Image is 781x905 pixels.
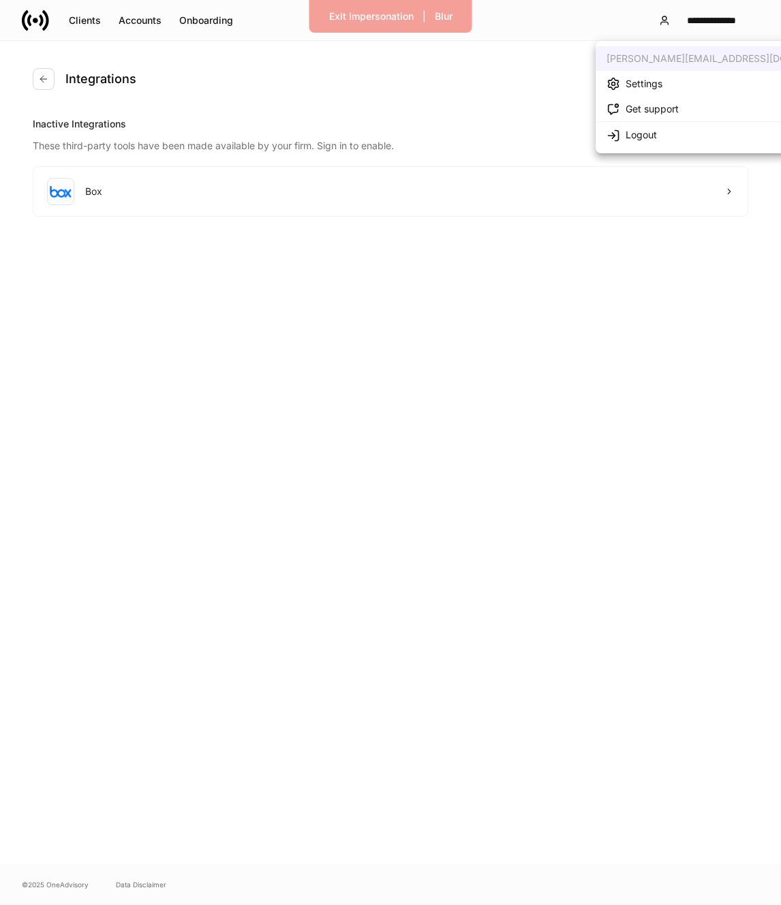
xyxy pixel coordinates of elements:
[435,10,453,23] div: Blur
[626,77,662,91] div: Settings
[329,10,414,23] div: Exit Impersonation
[626,128,657,142] div: Logout
[626,102,679,116] div: Get support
